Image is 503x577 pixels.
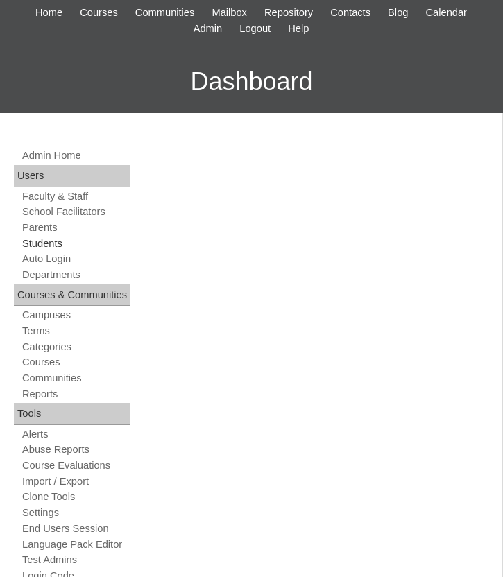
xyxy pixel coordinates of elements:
[426,5,467,21] span: Calendar
[21,221,130,234] a: Parents
[388,5,408,21] span: Blog
[281,21,316,37] a: Help
[21,190,130,203] a: Faculty & Staff
[239,21,271,37] span: Logout
[257,5,320,21] a: Repository
[28,5,69,21] a: Home
[21,309,130,322] a: Campuses
[21,205,130,218] a: School Facilitators
[21,388,130,401] a: Reports
[381,5,415,21] a: Blog
[21,372,130,385] a: Communities
[80,5,118,21] span: Courses
[232,21,278,37] a: Logout
[21,341,130,354] a: Categories
[419,5,474,21] a: Calendar
[35,5,62,21] span: Home
[194,21,223,37] span: Admin
[135,5,195,21] span: Communities
[21,443,130,456] a: Abuse Reports
[21,252,130,266] a: Auto Login
[21,237,130,250] a: Students
[21,428,130,441] a: Alerts
[21,538,130,551] a: Language Pack Editor
[212,5,247,21] span: Mailbox
[21,149,130,162] a: Admin Home
[7,51,496,113] h3: Dashboard
[21,459,130,472] a: Course Evaluations
[21,325,130,338] a: Terms
[73,5,125,21] a: Courses
[264,5,313,21] span: Repository
[21,268,130,282] a: Departments
[128,5,202,21] a: Communities
[205,5,254,21] a: Mailbox
[323,5,377,21] a: Contacts
[330,5,370,21] span: Contacts
[21,506,130,519] a: Settings
[21,553,130,567] a: Test Admins
[21,490,130,503] a: Clone Tools
[21,356,130,369] a: Courses
[14,165,130,187] div: Users
[187,21,230,37] a: Admin
[288,21,309,37] span: Help
[21,522,130,535] a: End Users Session
[21,475,130,488] a: Import / Export
[14,284,130,307] div: Courses & Communities
[14,403,130,425] div: Tools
